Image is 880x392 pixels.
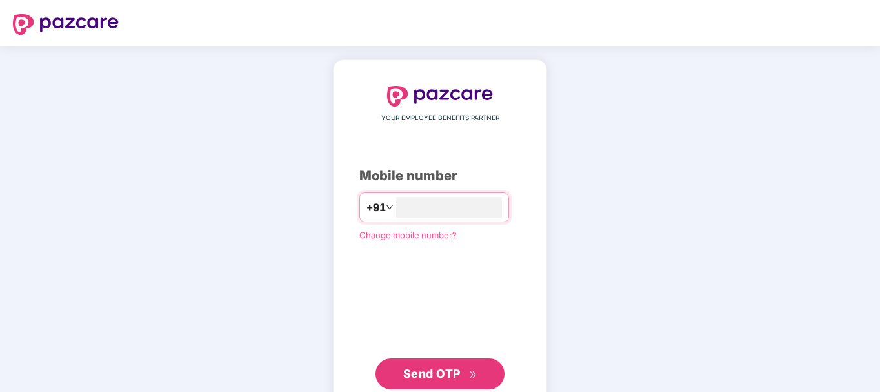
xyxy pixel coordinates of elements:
div: Mobile number [359,166,521,186]
img: logo [13,14,119,35]
a: Change mobile number? [359,230,457,240]
span: Send OTP [403,367,461,380]
span: double-right [469,371,477,379]
span: down [386,203,394,211]
img: logo [387,86,493,107]
span: YOUR EMPLOYEE BENEFITS PARTNER [381,113,499,123]
button: Send OTPdouble-right [375,358,505,389]
span: +91 [366,200,386,216]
